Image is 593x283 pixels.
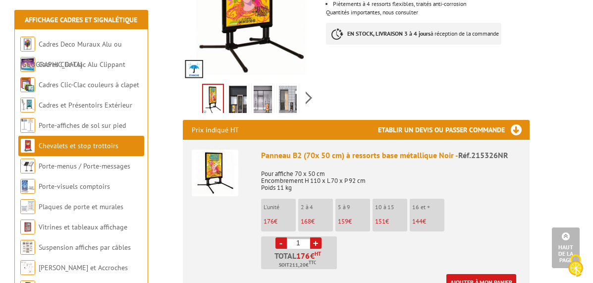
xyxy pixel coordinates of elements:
p: € [264,218,296,225]
img: Porte-menus / Porte-messages [20,159,35,173]
img: Suspension affiches par câbles [20,240,35,255]
div: Panneau B2 (70x 50 cm) à ressorts base métallique Noir - [261,150,521,161]
a: Plaques de porte et murales [39,202,123,211]
span: € [310,252,315,260]
span: 151 [375,217,385,226]
a: Porte-visuels comptoirs [39,182,110,191]
p: 10 à 15 [375,204,407,211]
p: Prix indiqué HT [192,120,239,140]
img: panneaux_affichage_a_ressorts_base_metallique_gris_alu_215326nr_4.jpg [254,86,271,116]
p: € [375,218,407,225]
img: Chevalets et stop trottoirs [20,138,35,153]
span: Réf.215326NR [458,150,508,160]
strong: EN STOCK, LIVRAISON 3 à 4 jours [347,30,431,37]
a: Cadres Clic-Clac couleurs à clapet [39,80,139,89]
span: 176 [264,217,274,226]
p: € [412,218,444,225]
img: chevalets_et_stop_trottoirs_215320nr.jpg [203,85,223,115]
a: Cadres Deco Muraux Alu ou [GEOGRAPHIC_DATA] [20,40,122,69]
p: Pour affiche 70 x 50 cm Encombrement H 110 x L 70 x P 92 cm Poids 11 kg [261,164,521,191]
a: Chevalets et stop trottoirs [39,141,118,150]
span: 144 [412,217,423,226]
li: Piètements à 4 ressorts flexibles, traités anti-corrosion [333,1,530,7]
img: Cimaises et Accroches tableaux [20,260,35,275]
span: 159 [338,217,348,226]
img: panneaux_affichage_a_ressorts_base_metallique_gris_alu_215326nr_2bis.jpg [229,86,247,116]
a: Porte-affiches de sol sur pied [39,121,126,130]
a: Affichage Cadres et Signalétique [25,15,137,24]
a: Vitrines et tableaux affichage [39,223,127,231]
a: Cadres Clic-Clac Alu Clippant [39,60,125,69]
p: L'unité [264,204,296,211]
p: € [338,218,370,225]
button: Cookies (fenêtre modale) [558,249,593,283]
p: 16 et + [412,204,444,211]
span: 176 [296,252,310,260]
span: 211,20 [289,261,306,269]
img: Vitrines et tableaux affichage [20,220,35,234]
img: Plaques de porte et murales [20,199,35,214]
a: Haut de la page [552,227,580,268]
a: - [275,237,287,249]
sup: HT [315,250,321,257]
a: Cadres et Présentoirs Extérieur [39,101,132,110]
img: Cadres Deco Muraux Alu ou Bois [20,37,35,52]
span: Next [304,90,314,106]
img: Porte-visuels comptoirs [20,179,35,194]
p: 5 à 9 [338,204,370,211]
img: Cadres Clic-Clac couleurs à clapet [20,77,35,92]
a: Suspension affiches par câbles [39,243,131,252]
span: 168 [301,217,311,226]
img: Panneau B2 (70x 50 cm) à ressorts base métallique Noir [192,150,238,196]
sup: TTC [309,260,316,265]
p: à réception de la commande [326,23,501,45]
img: Porte-affiches de sol sur pied [20,118,35,133]
img: panneaux_affichage_a_ressorts_base_metallique_gris_alu_215326nr_3bis.jpg [279,86,297,116]
span: Soit € [279,261,316,269]
p: 2 à 4 [301,204,333,211]
p: € [301,218,333,225]
a: + [310,237,322,249]
img: Cadres et Présentoirs Extérieur [20,98,35,113]
h3: Etablir un devis ou passer commande [378,120,530,140]
img: Cookies (fenêtre modale) [563,253,588,278]
p: Total [264,252,337,269]
a: Porte-menus / Porte-messages [39,162,130,170]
